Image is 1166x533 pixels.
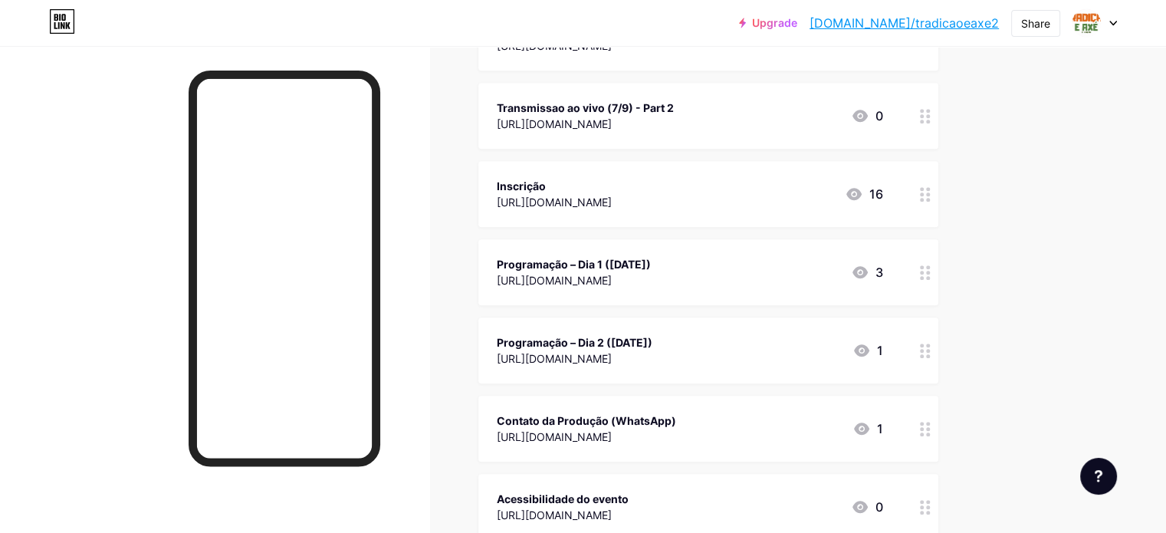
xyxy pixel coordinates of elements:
div: Inscrição [497,178,612,194]
a: [DOMAIN_NAME]/tradicaoeaxe2 [810,14,999,32]
div: 3 [851,263,883,281]
div: Transmissao ao vivo (7/9) - Part 2 [497,100,674,116]
div: [URL][DOMAIN_NAME] [497,272,651,288]
div: [URL][DOMAIN_NAME] [497,116,674,132]
img: tradicaoeaxe2 [1072,8,1101,38]
div: 0 [851,107,883,125]
div: Acessibilidade do evento [497,491,629,507]
div: 1 [852,419,883,438]
div: Contato da Produção (WhatsApp) [497,413,676,429]
div: 1 [852,341,883,360]
div: Programação – Dia 2 ([DATE]) [497,334,652,350]
div: [URL][DOMAIN_NAME] [497,350,652,367]
div: [URL][DOMAIN_NAME] [497,507,629,523]
div: Programação – Dia 1 ([DATE]) [497,256,651,272]
div: 0 [851,498,883,516]
a: Upgrade [739,17,797,29]
div: 16 [845,185,883,203]
div: [URL][DOMAIN_NAME] [497,194,612,210]
div: Share [1021,15,1050,31]
div: [URL][DOMAIN_NAME] [497,429,676,445]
